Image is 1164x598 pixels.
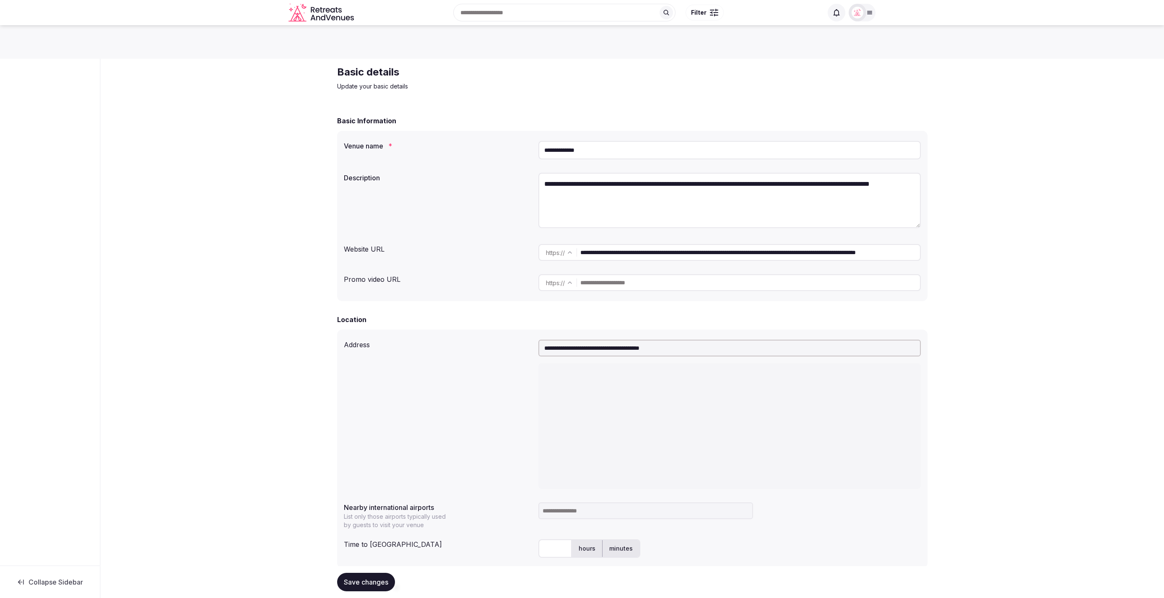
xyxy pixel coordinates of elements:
[603,538,639,559] label: minutes
[344,536,532,549] div: Time to [GEOGRAPHIC_DATA]
[344,578,388,586] span: Save changes
[29,578,83,586] span: Collapse Sidebar
[344,174,532,181] label: Description
[344,241,532,254] div: Website URL
[337,65,619,79] h2: Basic details
[686,5,724,21] button: Filter
[344,336,532,350] div: Address
[344,504,532,511] label: Nearby international airports
[691,8,707,17] span: Filter
[288,3,356,22] a: Visit the homepage
[288,3,356,22] svg: Retreats and Venues company logo
[337,116,396,126] h2: Basic Information
[337,315,366,325] h2: Location
[344,271,532,284] div: Promo video URL
[337,573,395,591] button: Save changes
[337,82,619,91] p: Update your basic details
[344,143,532,149] label: Venue name
[852,7,863,18] img: miaceralde
[572,538,602,559] label: hours
[7,573,93,591] button: Collapse Sidebar
[344,512,451,529] p: List only those airports typically used by guests to visit your venue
